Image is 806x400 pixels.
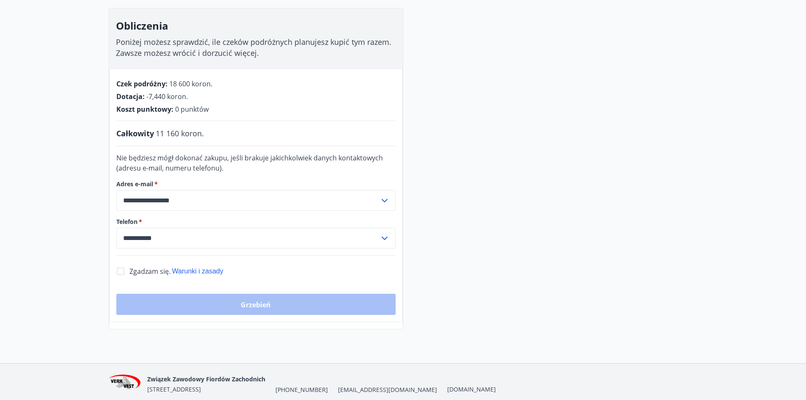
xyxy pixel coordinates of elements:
font: -7,440 koron. [146,92,188,101]
font: punktów [181,105,209,114]
font: Czek podróżny [116,79,165,88]
font: Związek Zawodowy Fiordów Zachodnich [147,375,265,383]
font: [EMAIL_ADDRESS][DOMAIN_NAME] [338,386,437,394]
font: Adres e-mail [116,180,153,188]
font: Poniżej możesz sprawdzić, ile czeków podróżnych planujesz kupić tym razem. Zawsze możesz wrócić i... [116,37,391,58]
img: jihgzMk4dcgjRAW2aMgpbAqQEG7LZi0j9dOLAUvz.png [109,375,141,393]
font: Koszt punktowy [116,105,171,114]
font: Dotacja [116,92,143,101]
font: : [165,79,168,88]
a: [DOMAIN_NAME] [447,385,496,393]
font: 11 160 koron. [156,128,204,138]
button: Warunki i zasady [172,267,223,276]
font: Całkowity [116,128,154,138]
font: Telefon [116,218,138,226]
font: Warunki i zasady [172,268,223,275]
font: [PHONE_NUMBER] [275,386,328,394]
font: 0 [175,105,179,114]
font: : [143,92,145,101]
font: : [171,105,173,114]
font: Obliczenia [116,19,168,33]
font: Nie będziesz mógł dokonać zakupu, jeśli brakuje jakichkolwiek danych kontaktowych (adresu e-mail,... [116,153,383,173]
font: 18 600 koron. [169,79,212,88]
font: [STREET_ADDRESS] [147,385,201,393]
font: Zgadzam się. [129,267,171,276]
